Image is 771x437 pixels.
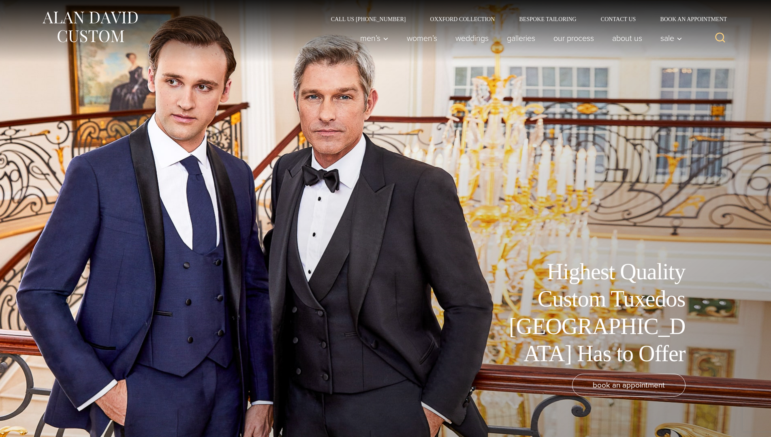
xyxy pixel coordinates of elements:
a: Book an Appointment [648,16,730,22]
img: Alan David Custom [41,9,139,45]
a: Our Process [544,30,603,46]
span: Men’s [360,34,389,42]
a: book an appointment [572,374,686,396]
a: Contact Us [589,16,648,22]
a: About Us [603,30,651,46]
a: weddings [446,30,498,46]
a: Call Us [PHONE_NUMBER] [319,16,418,22]
nav: Secondary Navigation [319,16,730,22]
a: Oxxford Collection [418,16,507,22]
a: Bespoke Tailoring [507,16,588,22]
h1: Highest Quality Custom Tuxedos [GEOGRAPHIC_DATA] Has to Offer [503,258,686,367]
nav: Primary Navigation [351,30,686,46]
a: Women’s [397,30,446,46]
span: book an appointment [593,379,665,391]
span: Sale [660,34,682,42]
button: View Search Form [711,28,730,48]
a: Galleries [498,30,544,46]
